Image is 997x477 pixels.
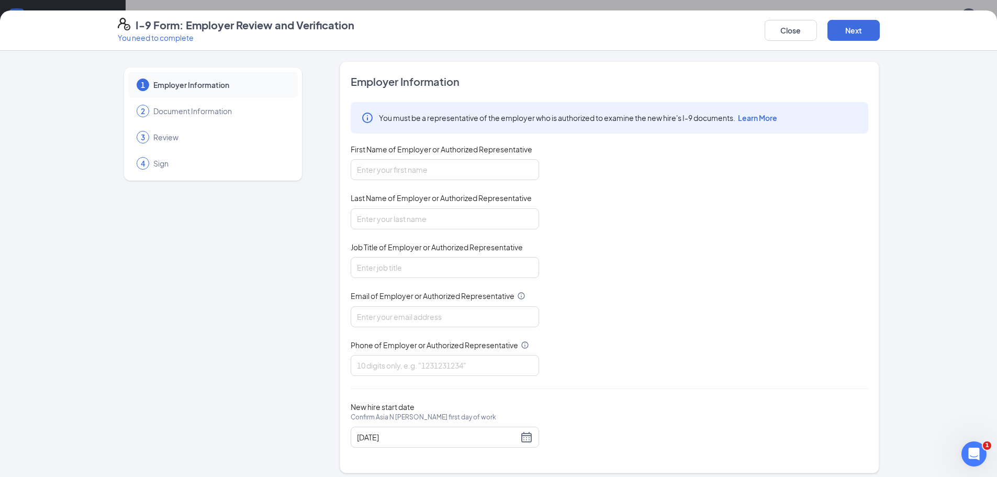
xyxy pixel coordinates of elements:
[351,412,496,423] span: Confirm Asia N [PERSON_NAME] first day of work
[141,132,145,142] span: 3
[738,113,777,123] span: Learn More
[118,18,130,30] svg: FormI9EVerifyIcon
[351,159,539,180] input: Enter your first name
[141,106,145,116] span: 2
[351,208,539,229] input: Enter your last name
[153,106,287,116] span: Document Information
[379,113,777,123] span: You must be a representative of the employer who is authorized to examine the new hire's I-9 docu...
[521,341,529,349] svg: Info
[351,144,532,154] span: First Name of Employer or Authorized Representative
[735,113,777,123] a: Learn More
[351,257,539,278] input: Enter job title
[351,402,496,433] span: New hire start date
[351,242,523,252] span: Job Title of Employer or Authorized Representative
[153,132,287,142] span: Review
[351,306,539,327] input: Enter your email address
[351,291,514,301] span: Email of Employer or Authorized Representative
[141,80,145,90] span: 1
[351,355,539,376] input: 10 digits only, e.g. "1231231234"
[765,20,817,41] button: Close
[983,441,991,450] span: 1
[141,158,145,169] span: 4
[118,32,354,43] p: You need to complete
[827,20,880,41] button: Next
[517,292,525,300] svg: Info
[153,158,287,169] span: Sign
[153,80,287,90] span: Employer Information
[136,18,354,32] h4: I-9 Form: Employer Review and Verification
[351,74,868,89] span: Employer Information
[357,431,518,443] input: 10/06/2025
[351,340,518,350] span: Phone of Employer or Authorized Representative
[361,112,374,124] svg: Info
[351,193,532,203] span: Last Name of Employer or Authorized Representative
[961,441,987,467] iframe: Intercom live chat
